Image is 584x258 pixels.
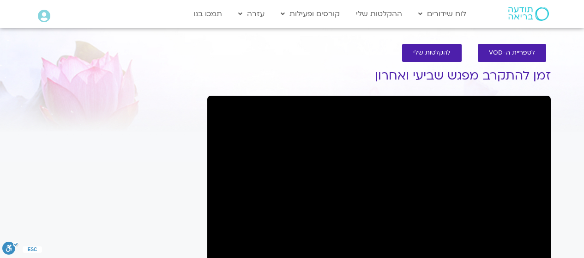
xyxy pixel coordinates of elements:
a: לוח שידורים [414,5,471,23]
a: לספריית ה-VOD [478,44,546,62]
span: להקלטות שלי [413,49,451,56]
a: להקלטות שלי [402,44,462,62]
a: ההקלטות שלי [351,5,407,23]
img: תודעה בריאה [508,7,549,21]
span: לספריית ה-VOD [489,49,535,56]
h1: זמן להתקרב מפגש שביעי ואחרון [207,69,551,83]
a: עזרה [234,5,269,23]
a: תמכו בנו [189,5,227,23]
a: קורסים ופעילות [276,5,344,23]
